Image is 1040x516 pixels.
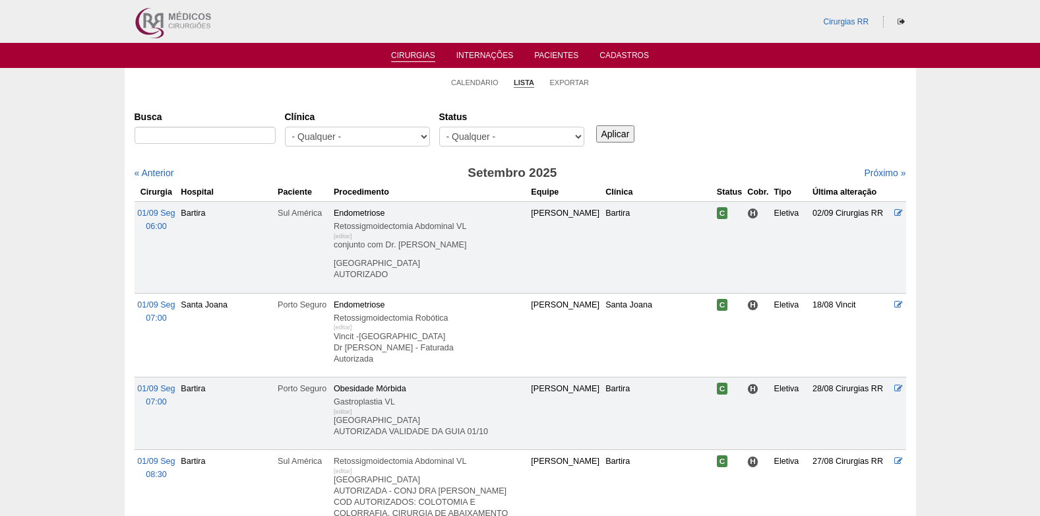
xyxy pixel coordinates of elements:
td: Bartira [603,377,714,449]
div: Retossigmoidectomia Abdominal VL [334,455,526,468]
div: [editar] [334,465,352,478]
a: 01/09 Seg 06:00 [137,209,175,231]
div: Sul América [278,207,328,220]
a: Calendário [451,78,499,87]
th: Clínica [603,183,714,202]
a: Cirurgias [391,51,435,62]
a: Pacientes [534,51,578,64]
span: 01/09 Seg [137,384,175,393]
div: [editar] [334,405,352,418]
th: Hospital [178,183,275,202]
label: Clínica [285,110,430,123]
td: Eletiva [772,377,810,449]
span: 07:00 [146,397,167,406]
td: Bartira [178,201,275,293]
td: 18/08 Vincit [810,293,892,377]
span: Hospital [747,208,758,219]
div: Porto Seguro [278,298,328,311]
td: Obesidade Mórbida [331,377,528,449]
a: Editar [894,300,903,309]
th: Tipo [772,183,810,202]
div: Retossigmoidectomia Robótica [334,311,526,325]
td: 02/09 Cirurgias RR [810,201,892,293]
span: 08:30 [146,470,167,479]
span: Hospital [747,456,758,467]
span: Confirmada [717,455,728,467]
span: 01/09 Seg [137,209,175,218]
a: Editar [894,209,903,218]
td: Eletiva [772,201,810,293]
div: Gastroplastia VL [334,395,526,408]
div: [editar] [334,321,352,334]
p: [GEOGRAPHIC_DATA] AUTORIZADA VALIDADE DA GUIA 01/10 [334,415,526,437]
p: [GEOGRAPHIC_DATA] AUTORIZADO [334,258,526,280]
span: 07:00 [146,313,167,323]
span: 01/09 Seg [137,457,175,466]
i: Sair [898,18,905,26]
a: Cirurgias RR [823,17,869,26]
a: Lista [514,78,534,88]
th: Paciente [275,183,331,202]
td: [PERSON_NAME] [528,293,603,377]
th: Procedimento [331,183,528,202]
span: 01/09 Seg [137,300,175,309]
a: Cadastros [599,51,649,64]
a: 01/09 Seg 07:00 [137,300,175,323]
td: Bartira [603,201,714,293]
th: Status [714,183,745,202]
a: Editar [894,384,903,393]
a: « Anterior [135,168,174,178]
td: Bartira [178,377,275,449]
span: Hospital [747,300,758,311]
span: Confirmada [717,383,728,395]
p: Vincit -[GEOGRAPHIC_DATA] Dr [PERSON_NAME] - Faturada Autorizada [334,331,526,365]
a: Exportar [549,78,589,87]
a: Editar [894,457,903,466]
span: Confirmada [717,299,728,311]
div: Porto Seguro [278,382,328,395]
td: [PERSON_NAME] [528,201,603,293]
span: Hospital [747,383,758,395]
td: Santa Joana [603,293,714,377]
a: Próximo » [864,168,905,178]
span: Confirmada [717,207,728,219]
th: Cirurgia [135,183,179,202]
a: 01/09 Seg 08:30 [137,457,175,479]
h3: Setembro 2025 [319,164,705,183]
input: Aplicar [596,125,635,143]
th: Cobr. [745,183,771,202]
div: Retossigmoidectomia Abdominal VL [334,220,526,233]
td: Santa Joana [178,293,275,377]
td: Endometriose [331,293,528,377]
p: conjunto com Dr. [PERSON_NAME] [334,240,526,251]
div: Sul América [278,455,328,468]
td: Endometriose [331,201,528,293]
td: Eletiva [772,293,810,377]
td: 28/08 Cirurgias RR [810,377,892,449]
label: Status [439,110,584,123]
input: Digite os termos que você deseja procurar. [135,127,276,144]
th: Equipe [528,183,603,202]
div: [editar] [334,230,352,243]
a: 01/09 Seg 07:00 [137,384,175,406]
span: 06:00 [146,222,167,231]
td: [PERSON_NAME] [528,377,603,449]
a: Internações [456,51,514,64]
th: Última alteração [810,183,892,202]
label: Busca [135,110,276,123]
